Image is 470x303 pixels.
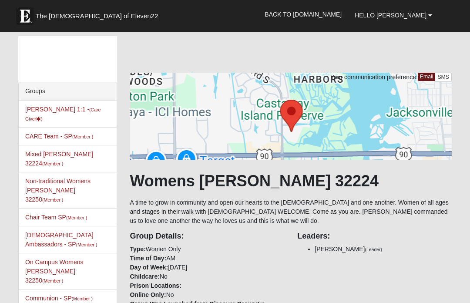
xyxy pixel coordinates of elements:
[19,82,117,101] div: Groups
[130,255,167,262] strong: Time of Day:
[130,246,146,252] strong: Type:
[25,259,84,284] a: On Campus Womens [PERSON_NAME] 32250(Member )
[25,106,101,122] a: [PERSON_NAME] 1:1 -(Care Giver)
[355,12,426,19] span: Hello [PERSON_NAME]
[130,172,452,190] h1: Womens [PERSON_NAME] 32224
[258,3,348,25] a: Back to [DOMAIN_NAME]
[42,197,63,202] small: (Member )
[130,282,181,289] strong: Prison Locations:
[435,73,452,82] a: SMS
[42,161,63,166] small: (Member )
[297,232,452,241] h4: Leaders:
[42,278,63,283] small: (Member )
[36,12,158,20] span: The [DEMOGRAPHIC_DATA] of Eleven22
[66,215,87,220] small: (Member )
[365,247,382,252] small: (Leader)
[25,178,91,203] a: Non-traditional Womens [PERSON_NAME] 32250(Member )
[130,264,168,271] strong: Day of Week:
[348,4,439,26] a: Hello [PERSON_NAME]
[330,74,418,81] span: Your communication preference:
[76,242,97,247] small: (Member )
[25,133,93,140] a: CARE Team - SP(Member )
[315,245,452,254] li: [PERSON_NAME]
[418,73,436,81] a: Email
[25,214,87,221] a: Chair Team SP(Member )
[25,232,97,248] a: [DEMOGRAPHIC_DATA] Ambassadors - SP(Member )
[25,151,93,167] a: Mixed [PERSON_NAME] 32224(Member )
[130,273,160,280] strong: Childcare:
[12,3,186,25] a: The [DEMOGRAPHIC_DATA] of Eleven22
[130,232,285,241] h4: Group Details:
[72,134,93,139] small: (Member )
[16,7,34,25] img: Eleven22 logo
